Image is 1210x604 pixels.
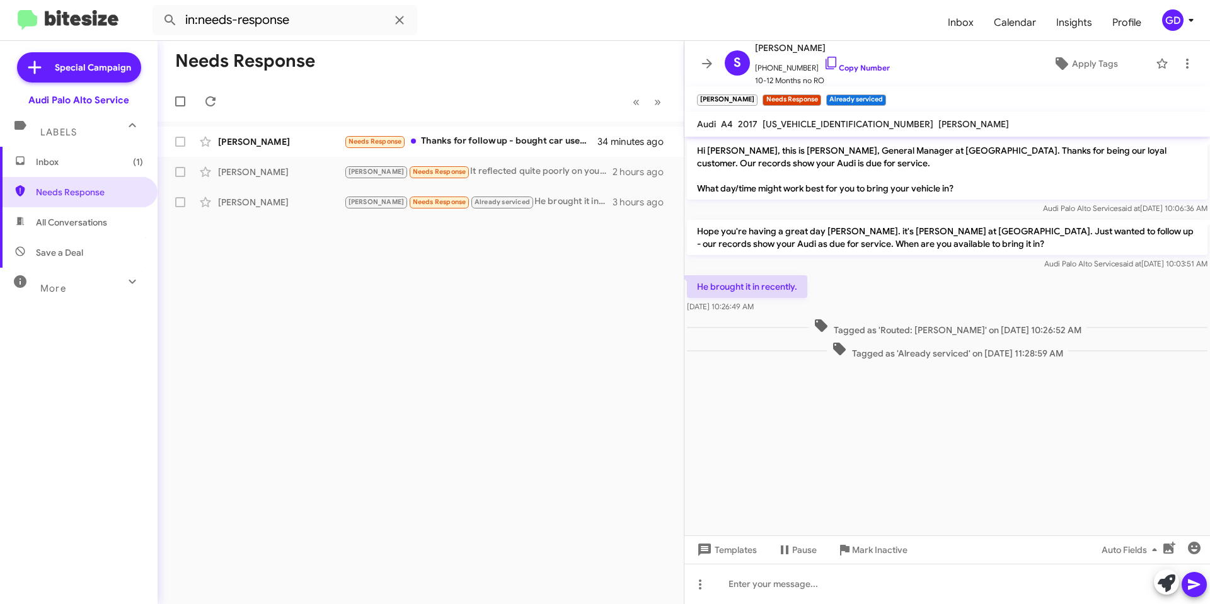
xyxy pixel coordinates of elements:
span: Already serviced [475,198,530,206]
div: It reflected quite poorly on your dealership, its management, and [PERSON_NAME]. [344,164,613,179]
div: 34 minutes ago [598,135,674,148]
button: Next [647,89,669,115]
span: Pause [792,538,817,561]
a: Inbox [938,4,984,41]
span: Mark Inactive [852,538,907,561]
a: Insights [1046,4,1102,41]
small: Needs Response [763,94,821,106]
span: Auto Fields [1102,538,1162,561]
small: [PERSON_NAME] [697,94,758,106]
p: Hope you're having a great day [PERSON_NAME]. it's [PERSON_NAME] at [GEOGRAPHIC_DATA]. Just wante... [687,220,1207,255]
span: Special Campaign [55,61,131,74]
div: 2 hours ago [613,166,674,178]
div: 3 hours ago [613,196,674,208]
span: Needs Response [36,186,143,198]
nav: Page navigation example [626,89,669,115]
div: [PERSON_NAME] [218,135,344,148]
span: [PERSON_NAME] [349,198,405,206]
span: A4 [721,118,733,130]
span: 10-12 Months no RO [755,74,890,87]
div: [PERSON_NAME] [218,196,344,208]
span: More [40,283,66,294]
input: Search [153,5,417,35]
a: Copy Number [824,63,890,72]
div: He brought it in recently. [344,195,613,209]
span: Templates [694,538,757,561]
span: Apply Tags [1072,52,1118,75]
span: S [734,53,741,73]
button: Templates [684,538,767,561]
span: [US_VEHICLE_IDENTIFICATION_NUMBER] [763,118,933,130]
span: Audi [697,118,716,130]
span: Audi Palo Alto Service [DATE] 10:06:36 AM [1043,203,1207,213]
button: Apply Tags [1020,52,1149,75]
a: Calendar [984,4,1046,41]
span: 2017 [738,118,758,130]
span: [DATE] 10:26:49 AM [687,302,754,311]
button: Auto Fields [1092,538,1172,561]
h1: Needs Response [175,51,315,71]
span: Needs Response [413,198,466,206]
span: Inbox [36,156,143,168]
span: Save a Deal [36,246,83,259]
p: Hi [PERSON_NAME], this is [PERSON_NAME], General Manager at [GEOGRAPHIC_DATA]. Thanks for being o... [687,139,1207,200]
button: Mark Inactive [827,538,918,561]
a: Profile [1102,4,1151,41]
p: He brought it in recently. [687,275,807,298]
span: Audi Palo Alto Service [DATE] 10:03:51 AM [1044,259,1207,268]
span: [PERSON_NAME] [349,168,405,176]
span: Tagged as 'Routed: [PERSON_NAME]' on [DATE] 10:26:52 AM [809,318,1086,336]
span: [PHONE_NUMBER] [755,55,890,74]
span: Needs Response [413,168,466,176]
span: said at [1118,203,1140,213]
a: Special Campaign [17,52,141,83]
span: » [654,94,661,110]
div: Audi Palo Alto Service [28,94,129,106]
div: GD [1162,9,1184,31]
span: [PERSON_NAME] [938,118,1009,130]
div: [PERSON_NAME] [218,166,344,178]
span: Needs Response [349,137,402,145]
span: « [633,94,640,110]
span: [PERSON_NAME] [755,40,890,55]
span: Labels [40,127,77,138]
button: Pause [767,538,827,561]
span: (1) [133,156,143,168]
button: Previous [625,89,647,115]
div: Thanks for followup - bought car used with 15k miles @ SF Royal Audi - they did full 40k service ... [344,134,598,149]
button: GD [1151,9,1196,31]
span: Tagged as 'Already serviced' on [DATE] 11:28:59 AM [827,341,1068,360]
span: said at [1119,259,1141,268]
small: Already serviced [826,94,886,106]
span: All Conversations [36,216,107,229]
